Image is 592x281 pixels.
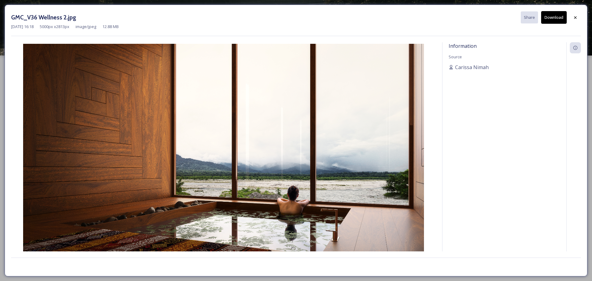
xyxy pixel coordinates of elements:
img: GMC_V36%20Wellness%202.jpg [11,44,436,269]
span: Carissa Nimah [455,64,489,71]
h3: GMC_V36 Wellness 2.jpg [11,13,76,22]
span: 5000 px x 2813 px [40,24,69,30]
span: [DATE] 16:18 [11,24,34,30]
span: Source [449,54,462,60]
span: Information [449,43,477,49]
span: 12.88 MB [102,24,119,30]
button: Share [521,11,538,23]
span: image/jpeg [76,24,96,30]
button: Download [541,11,567,24]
